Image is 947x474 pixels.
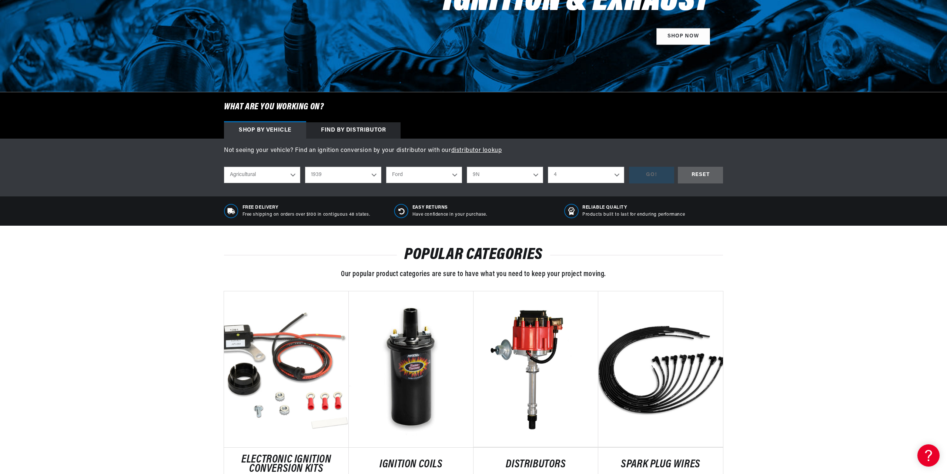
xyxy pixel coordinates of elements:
select: Make [386,167,462,183]
a: SHOP NOW [656,28,710,45]
h6: What are you working on? [205,92,742,122]
span: Our popular product categories are sure to have what you need to keep your project moving. [341,271,606,278]
a: ELECTRONIC IGNITION CONVERSION KITS [224,455,349,474]
div: RESET [678,167,723,183]
p: Free shipping on orders over $100 in contiguous 48 states. [242,212,370,218]
select: Ride Type [224,167,300,183]
p: Products built to last for enduring performance [582,212,685,218]
a: distributor lookup [451,147,502,153]
span: Free Delivery [242,205,370,211]
span: Easy Returns [412,205,487,211]
a: DISTRIBUTORS [473,460,598,470]
a: SPARK PLUG WIRES [598,460,723,470]
span: RELIABLE QUALITY [582,205,685,211]
p: Have confidence in your purchase. [412,212,487,218]
select: Engine [548,167,624,183]
a: IGNITION COILS [349,460,473,470]
div: Shop by vehicle [224,122,306,139]
p: Not seeing your vehicle? Find an ignition conversion by your distributor with our [224,146,723,156]
div: Find by Distributor [306,122,401,139]
h2: POPULAR CATEGORIES [224,248,723,262]
select: Model [467,167,543,183]
select: Year [305,167,381,183]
